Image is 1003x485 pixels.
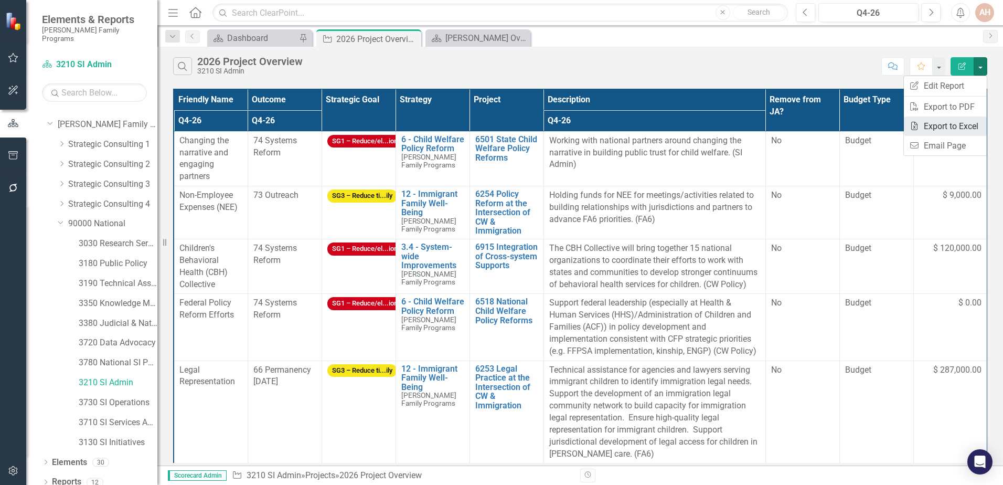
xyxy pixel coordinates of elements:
[197,67,303,75] div: 3210 SI Admin
[933,242,981,255] span: $ 120,000.00
[79,437,157,449] a: 3130 SI Initiatives
[79,298,157,310] a: 3350 Knowledge Management
[765,294,839,361] td: Double-Click to Edit
[401,391,456,407] span: [PERSON_NAME] Family Programs
[79,238,157,250] a: 3030 Research Services
[475,189,538,236] a: 6254 Policy Reform at the Intersection of CW & Immigration
[248,186,322,239] td: Double-Click to Edit
[253,190,298,200] span: 73 Outreach
[79,357,157,369] a: 3780 National SI Partnerships
[543,361,765,463] td: Double-Click to Edit
[174,294,248,361] td: Double-Click to Edit
[401,242,464,270] a: 3.4 - System-wide Improvements
[543,294,765,361] td: Double-Click to Edit
[839,186,913,239] td: Double-Click to Edit
[327,297,402,310] span: SG1 – Reduce/el...ion
[470,294,543,361] td: Double-Click to Edit Right Click for Context Menu
[845,189,908,202] span: Budget
[327,135,402,148] span: SG1 – Reduce/el...ion
[401,189,464,217] a: 12 - Immigrant Family Well-Being
[818,3,919,22] button: Q4-26
[543,131,765,186] td: Double-Click to Edit
[475,135,538,163] a: 6501 State Child Welfare Policy Reforms
[401,270,456,286] span: [PERSON_NAME] Family Programs
[396,294,470,361] td: Double-Click to Edit Right Click for Context Menu
[396,186,470,239] td: Double-Click to Edit Right Click for Context Menu
[232,470,572,482] div: » »
[79,337,157,349] a: 3720 Data Advocacy
[396,131,470,186] td: Double-Click to Edit Right Click for Context Menu
[248,239,322,294] td: Double-Click to Edit
[470,186,543,239] td: Double-Click to Edit Right Click for Context Menu
[771,135,782,145] span: No
[401,153,456,169] span: [PERSON_NAME] Family Programs
[336,33,419,46] div: 2026 Project Overview
[212,4,788,22] input: Search ClearPoint...
[327,364,397,377] span: SG3 – Reduce ti...ily
[42,59,147,71] a: 3210 SI Admin
[839,294,913,361] td: Double-Click to Edit
[771,190,782,200] span: No
[549,364,760,460] p: Technical assistance for agencies and lawyers serving immigrant children to identify immigration ...
[253,135,297,157] span: 74 Systems Reform
[52,457,87,469] a: Elements
[253,243,297,265] span: 74 Systems Reform
[445,31,528,45] div: [PERSON_NAME] Overview
[765,131,839,186] td: Double-Click to Edit
[401,217,456,233] span: [PERSON_NAME] Family Programs
[179,298,234,320] span: Federal Policy Reform Efforts
[210,31,296,45] a: Dashboard
[913,186,987,239] td: Double-Click to Edit
[428,31,528,45] a: [PERSON_NAME] Overview
[822,7,915,19] div: Q4-26
[839,361,913,463] td: Double-Click to Edit
[322,186,396,239] td: Double-Click to Edit
[765,239,839,294] td: Double-Click to Edit
[68,159,157,171] a: Strategic Consulting 2
[305,470,335,480] a: Projects
[543,186,765,239] td: Double-Click to Edit
[475,242,538,270] a: 6915 Integration of Cross-system Supports
[765,361,839,463] td: Double-Click to Edit
[845,135,908,147] span: Budget
[179,243,228,289] span: Children's Behavioral Health (CBH) Collective
[904,76,987,96] a: Edit Report
[179,135,229,182] span: Changing the narrative and engaging partners
[975,3,994,22] button: AH
[322,361,396,463] td: Double-Click to Edit
[845,242,908,255] span: Budget
[79,417,157,429] a: 3710 SI Services Admin
[339,470,422,480] div: 2026 Project Overview
[549,189,760,226] p: Holding funds for NEE for meetings/activities related to building relationships with jurisdiction...
[475,364,538,410] a: 6253 Legal Practice at the Intersection of CW & Immigration
[765,186,839,239] td: Double-Click to Edit
[79,377,157,389] a: 3210 SI Admin
[771,298,782,308] span: No
[401,297,464,315] a: 6 - Child Welfare Policy Reform
[967,449,993,475] div: Open Intercom Messenger
[943,189,981,202] span: $ 9,000.00
[68,139,157,151] a: Strategic Consulting 1
[5,12,24,30] img: ClearPoint Strategy
[470,131,543,186] td: Double-Click to Edit Right Click for Context Menu
[253,298,297,320] span: 74 Systems Reform
[322,131,396,186] td: Double-Click to Edit
[79,278,157,290] a: 3190 Technical Assistance Unit
[396,239,470,294] td: Double-Click to Edit Right Click for Context Menu
[845,364,908,376] span: Budget
[327,242,402,256] span: SG1 – Reduce/el...ion
[42,83,147,102] input: Search Below...
[174,361,248,463] td: Double-Click to Edit
[68,218,157,230] a: 90000 National
[174,239,248,294] td: Double-Click to Edit
[68,198,157,210] a: Strategic Consulting 4
[92,458,109,467] div: 30
[771,243,782,253] span: No
[168,470,227,481] span: Scorecard Admin
[247,470,301,480] a: 3210 SI Admin
[42,13,147,26] span: Elements & Reports
[958,297,981,309] span: $ 0.00
[322,294,396,361] td: Double-Click to Edit
[327,189,397,203] span: SG3 – Reduce ti...ily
